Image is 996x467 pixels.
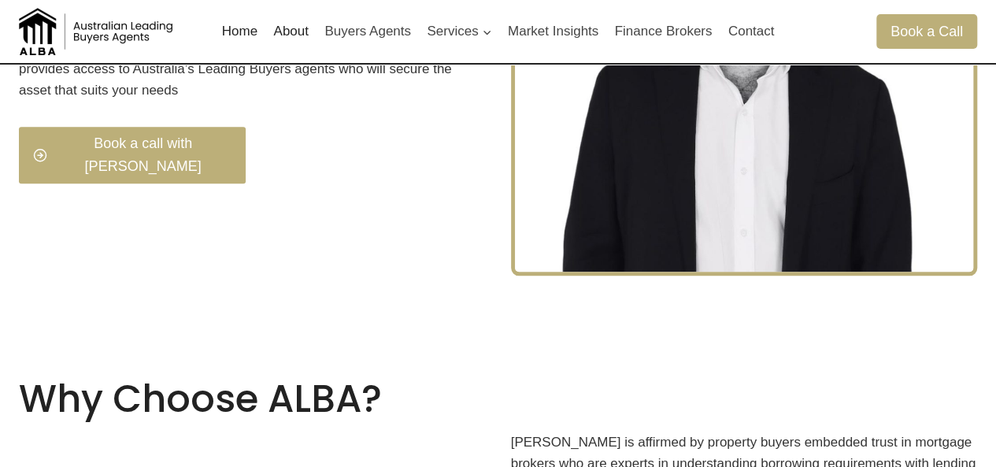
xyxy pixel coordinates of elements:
button: Child menu of Services [419,13,500,50]
a: Contact [720,13,782,50]
a: Finance Brokers [606,13,720,50]
a: Market Insights [500,13,607,50]
a: Book a Call [876,14,977,48]
span: Book a call with [PERSON_NAME] [54,132,231,178]
a: Home [214,13,266,50]
h2: Why Choose ALBA? [19,376,486,422]
a: Buyers Agents [317,13,419,50]
nav: Primary Navigation [214,13,783,50]
a: Book a call with [PERSON_NAME] [19,127,246,183]
a: About [265,13,317,50]
img: Australian Leading Buyers Agents [19,8,176,55]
